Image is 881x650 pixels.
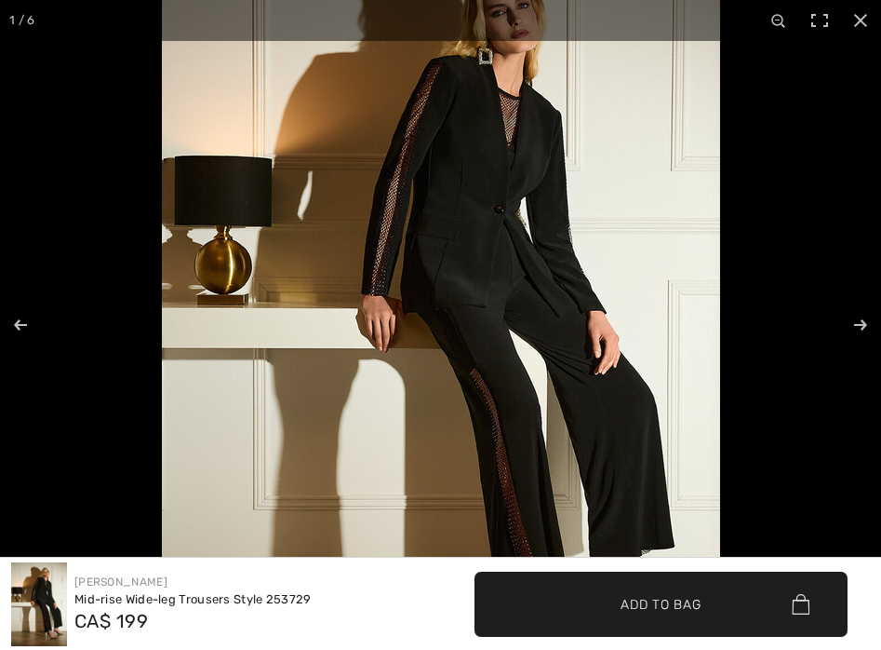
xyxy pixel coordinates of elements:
span: Help [43,13,81,30]
img: Bag.svg [792,594,809,615]
button: Add to Bag [474,572,848,637]
span: Add to Bag [621,594,701,614]
span: CA$ 199 [74,610,148,632]
button: Next (arrow right) [816,278,881,372]
a: [PERSON_NAME] [74,576,167,589]
img: Mid-Rise Wide-Leg Trousers Style 253729 [11,562,67,646]
div: Mid-rise Wide-leg Trousers Style 253729 [74,590,312,609]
